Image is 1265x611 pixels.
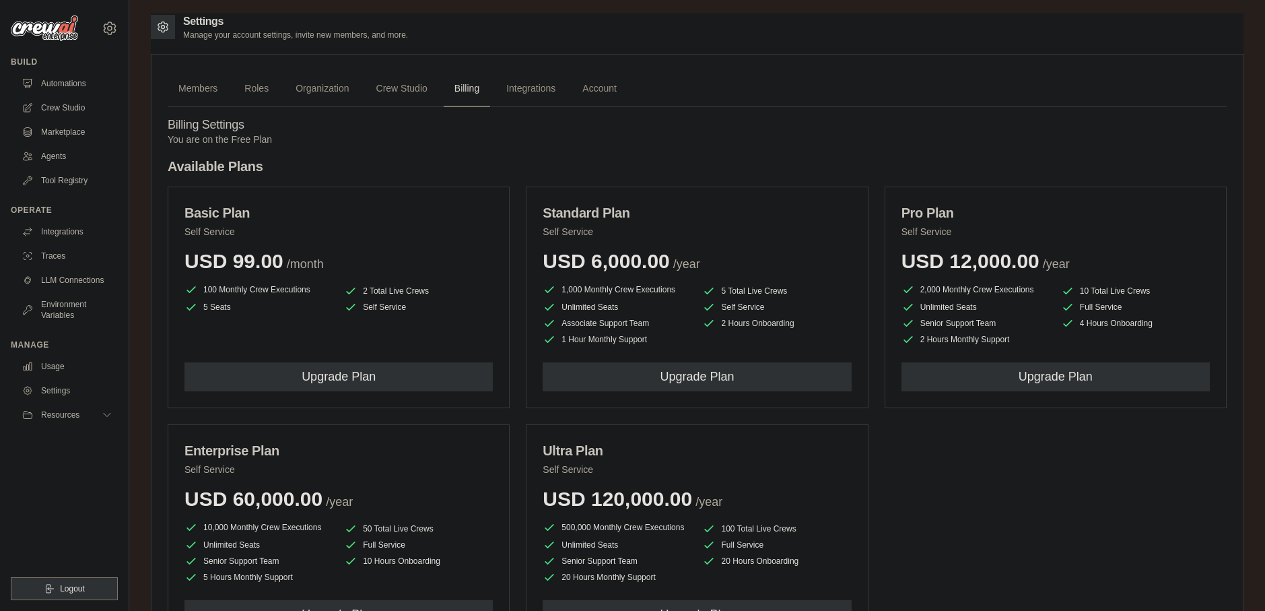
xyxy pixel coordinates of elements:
button: Logout [11,577,118,600]
div: Build [11,57,118,67]
li: 500,000 Monthly Crew Executions [543,519,691,536]
li: 20 Hours Monthly Support [543,571,691,584]
li: 10 Hours Onboarding [344,554,493,568]
div: Manage [11,340,118,350]
li: 2,000 Monthly Crew Executions [901,282,1050,298]
span: /year [1043,257,1070,271]
h4: Billing Settings [168,118,1227,133]
li: Senior Support Team [543,554,691,568]
li: 2 Hours Onboarding [702,317,851,330]
li: Associate Support Team [543,317,691,330]
li: 2 Hours Monthly Support [901,333,1050,346]
span: /year [326,495,353,509]
span: /year [673,257,700,271]
p: Self Service [184,225,493,238]
a: Organization [285,71,360,107]
button: Upgrade Plan [184,362,493,391]
p: Self Service [543,225,851,238]
h3: Pro Plan [901,203,1210,222]
a: Crew Studio [16,97,118,119]
a: Automations [16,73,118,94]
button: Upgrade Plan [543,362,851,391]
li: 5 Hours Monthly Support [184,571,333,584]
a: Usage [16,356,118,377]
li: Self Service [702,300,851,314]
button: Resources [16,404,118,426]
a: Traces [16,245,118,267]
li: Unlimited Seats [543,538,691,552]
p: Manage your account settings, invite new members, and more. [183,30,408,40]
a: Crew Studio [366,71,438,107]
img: Logo [11,15,78,41]
li: 1,000 Monthly Crew Executions [543,282,691,298]
a: Marketplace [16,121,118,143]
li: 4 Hours Onboarding [1061,317,1210,330]
a: Account [572,71,627,107]
div: Operate [11,205,118,216]
a: Environment Variables [16,294,118,326]
p: Self Service [901,225,1210,238]
p: You are on the Free Plan [168,133,1227,146]
p: Self Service [184,463,493,476]
li: 10 Total Live Crews [1061,284,1210,298]
a: LLM Connections [16,269,118,291]
a: Integrations [16,221,118,243]
a: Roles [234,71,279,107]
li: Full Service [344,538,493,552]
li: Self Service [344,300,493,314]
li: 5 Seats [184,300,333,314]
li: 2 Total Live Crews [344,284,493,298]
h3: Basic Plan [184,203,493,222]
a: Tool Registry [16,170,118,191]
a: Members [168,71,228,107]
li: Senior Support Team [901,317,1050,330]
li: 50 Total Live Crews [344,522,493,536]
p: Self Service [543,463,851,476]
h4: Available Plans [168,157,1227,176]
li: Unlimited Seats [184,538,333,552]
span: USD 60,000.00 [184,488,322,510]
span: Logout [60,583,85,594]
h3: Standard Plan [543,203,851,222]
li: Full Service [702,538,851,552]
li: 100 Total Live Crews [702,522,851,536]
li: 5 Total Live Crews [702,284,851,298]
span: USD 12,000.00 [901,250,1039,272]
span: /month [287,257,324,271]
span: USD 6,000.00 [543,250,669,272]
li: Unlimited Seats [543,300,691,314]
li: 100 Monthly Crew Executions [184,282,333,298]
li: 20 Hours Onboarding [702,554,851,568]
li: Senior Support Team [184,554,333,568]
span: USD 99.00 [184,250,283,272]
a: Billing [444,71,490,107]
li: 10,000 Monthly Crew Executions [184,519,333,536]
button: Upgrade Plan [901,362,1210,391]
a: Integrations [495,71,566,107]
a: Settings [16,380,118,401]
li: Unlimited Seats [901,300,1050,314]
a: Agents [16,146,118,167]
h3: Ultra Plan [543,441,851,460]
h2: Settings [183,13,408,30]
span: USD 120,000.00 [543,488,692,510]
span: /year [695,495,722,509]
span: Resources [41,410,79,420]
li: Full Service [1061,300,1210,314]
h3: Enterprise Plan [184,441,493,460]
li: 1 Hour Monthly Support [543,333,691,346]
